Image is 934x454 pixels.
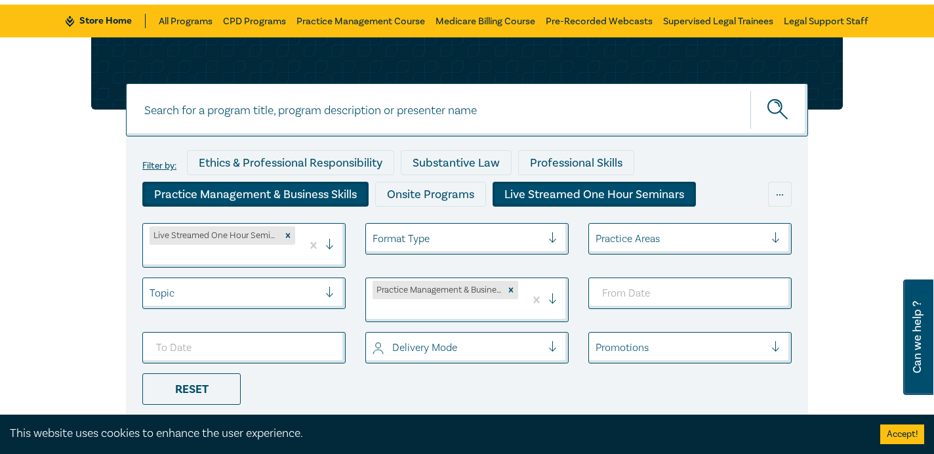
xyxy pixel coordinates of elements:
[373,281,504,299] div: Practice Management & Business Skills
[663,5,773,37] a: Supervised Legal Trainees
[373,303,375,318] input: select
[596,232,598,246] input: select
[296,5,425,37] a: Practice Management Course
[784,5,868,37] a: Legal Support Staff
[159,5,213,37] a: All Programs
[911,287,924,387] span: Can we help ?
[150,286,152,300] input: select
[546,5,653,37] a: Pre-Recorded Webcasts
[187,150,394,175] div: Ethics & Professional Responsibility
[142,161,176,171] label: Filter by:
[518,150,634,175] div: Professional Skills
[142,182,369,207] div: Practice Management & Business Skills
[142,213,390,238] div: Live Streamed Conferences and Intensives
[436,5,535,37] a: Medicare Billing Course
[396,213,604,238] div: Live Streamed Practical Workshops
[768,182,792,207] div: ...
[401,150,512,175] div: Substantive Law
[150,249,152,263] input: select
[375,182,486,207] div: Onsite Programs
[588,278,792,309] input: From Date
[281,226,295,245] div: Remove Live Streamed One Hour Seminars
[596,340,598,355] input: select
[10,425,861,442] div: This website uses cookies to enhance the user experience.
[880,424,924,444] button: Accept cookies
[223,5,286,37] a: CPD Programs
[66,14,145,28] a: Store Home
[126,83,808,136] input: Search for a program title, program description or presenter name
[142,373,241,405] div: Reset
[493,182,696,207] div: Live Streamed One Hour Seminars
[373,232,375,246] input: select
[142,332,346,363] input: To Date
[150,226,281,245] div: Live Streamed One Hour Seminars
[504,281,518,299] div: Remove Practice Management & Business Skills
[373,340,375,355] input: select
